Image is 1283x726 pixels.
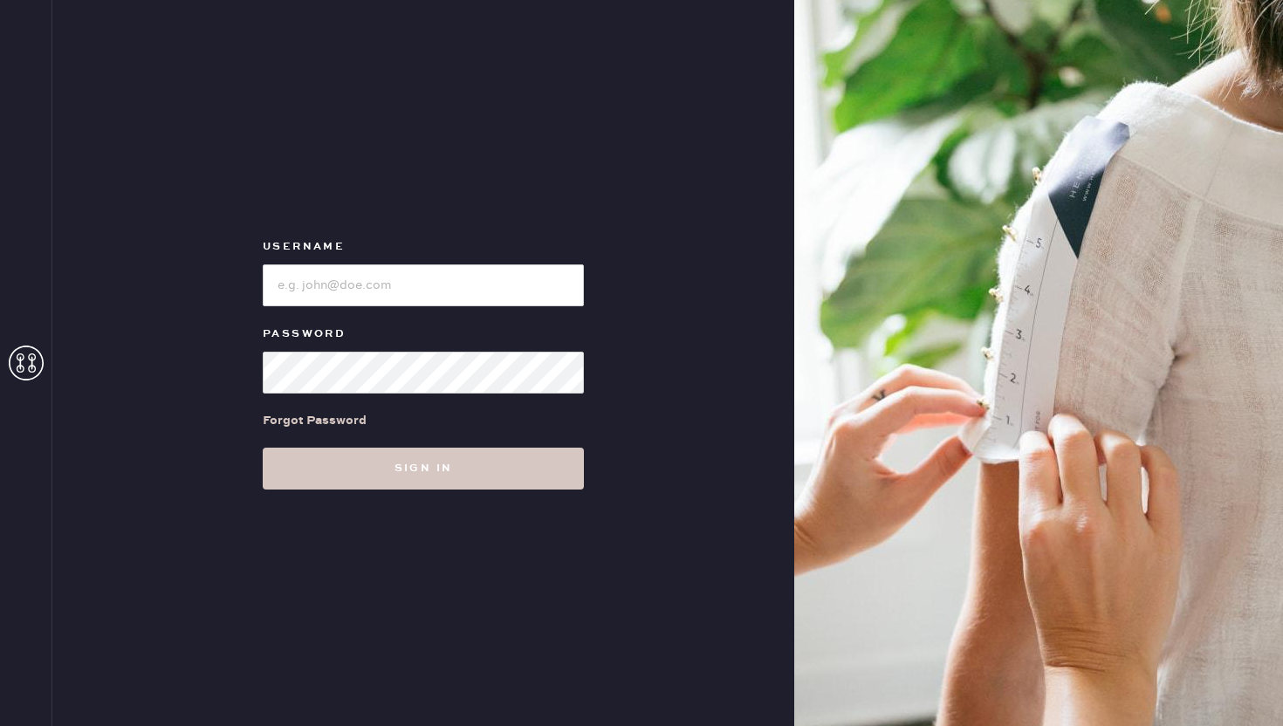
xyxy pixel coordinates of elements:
a: Forgot Password [263,394,367,448]
button: Sign in [263,448,584,490]
label: Username [263,236,584,257]
div: Forgot Password [263,411,367,430]
label: Password [263,324,584,345]
input: e.g. john@doe.com [263,264,584,306]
